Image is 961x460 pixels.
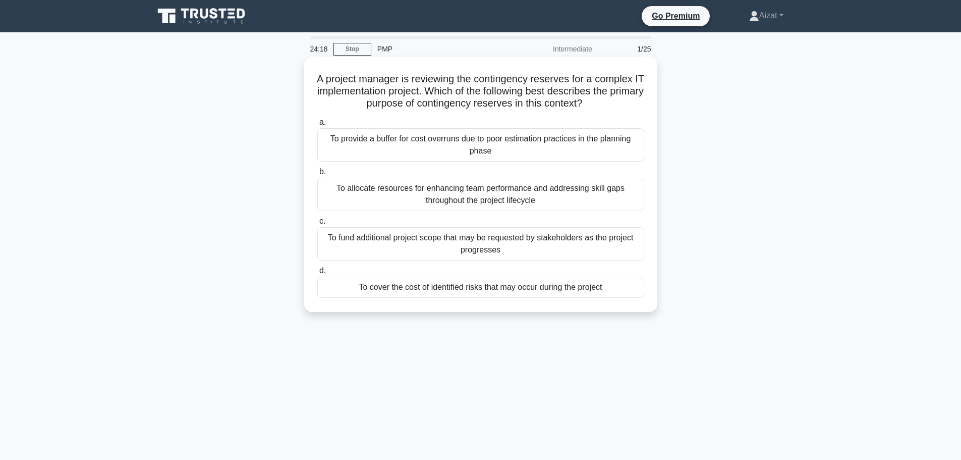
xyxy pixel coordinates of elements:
[317,277,644,298] div: To cover the cost of identified risks that may occur during the project
[317,178,644,211] div: To allocate resources for enhancing team performance and addressing skill gaps throughout the pro...
[319,217,325,225] span: c.
[646,10,706,22] a: Go Premium
[725,6,808,26] a: Aizat
[510,39,598,59] div: Intermediate
[333,43,371,56] a: Stop
[317,227,644,261] div: To fund additional project scope that may be requested by stakeholders as the project progresses
[317,128,644,162] div: To provide a buffer for cost overruns due to poor estimation practices in the planning phase
[304,39,333,59] div: 24:18
[319,118,326,126] span: a.
[319,266,326,275] span: d.
[319,167,326,176] span: b.
[598,39,657,59] div: 1/25
[316,73,645,110] h5: A project manager is reviewing the contingency reserves for a complex IT implementation project. ...
[371,39,510,59] div: PMP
